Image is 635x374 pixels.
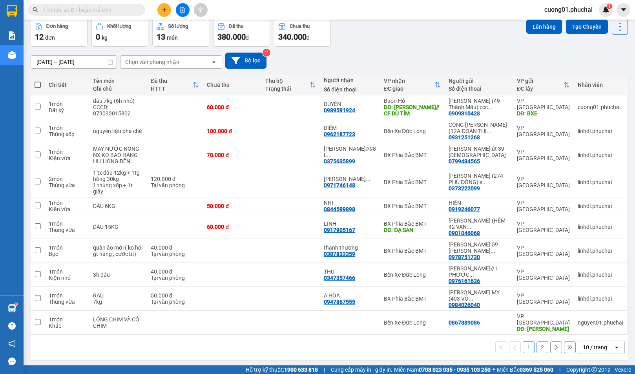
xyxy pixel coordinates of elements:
button: 2 [536,341,548,353]
div: DIỄM [324,125,376,131]
div: VP [GEOGRAPHIC_DATA] [517,221,570,233]
div: 40.000 đ [151,244,199,251]
span: ... [469,272,474,278]
div: Tên món [93,78,143,84]
div: linhdl.phuchai [578,224,623,230]
div: 1 món [49,268,85,275]
div: BX Phía Bắc BMT [384,179,441,185]
span: hà lan// CF DÙ TÍM [92,36,148,64]
div: 120.000 đ [151,176,199,182]
span: | [324,365,325,374]
div: 0799434565 [449,158,480,164]
span: plus [162,7,167,13]
div: Số lượng [168,24,188,29]
div: 0917905167 [324,227,355,233]
div: 0867889086 [449,319,480,326]
button: Khối lượng0kg [91,18,148,47]
div: BX Phía Bắc BMT [384,203,441,209]
div: 0947867555 [324,299,355,305]
div: 0373222099 [449,185,480,192]
div: VP [GEOGRAPHIC_DATA] [517,98,570,110]
div: 0984026040 [449,302,480,308]
div: 40.000 đ [151,268,199,275]
div: ĐC giao [384,86,434,92]
span: caret-down [620,6,627,13]
span: search [33,7,38,13]
input: Tìm tên, số ĐT hoặc mã đơn [43,5,136,14]
span: 380.000 [217,32,246,42]
div: Bất kỳ [49,107,85,113]
button: Bộ lọc [225,53,266,69]
div: Chọn văn phòng nhận [125,58,179,66]
button: 1 [523,341,535,353]
div: linhdl.phuchai [578,128,623,134]
div: Nhân viên [578,82,623,88]
span: ... [366,176,370,182]
div: MÁY NƯỚC NÓNG [93,146,143,152]
span: món [167,35,178,41]
div: linhdl.phuchai [578,203,623,209]
span: 340.000 [278,32,307,42]
button: caret-down [617,3,630,17]
div: NG THỊ NGỌC VÂN (274 PHÙ ĐỔNG) số cccd : 051085009185 [449,173,509,185]
div: VP [GEOGRAPHIC_DATA] [517,292,570,305]
svg: open [613,344,620,350]
div: Bến Xe Đức Long [384,272,441,278]
div: DUYÊN [324,101,376,107]
strong: 1900 633 818 [284,367,318,373]
div: 70.000 đ [207,152,257,158]
div: 0844599898 [324,206,355,212]
div: VP [GEOGRAPHIC_DATA] [517,268,570,281]
div: DÂU 15KG [93,224,143,230]
div: Buôn Hồ [92,7,155,16]
div: Kiện nhỏ [49,275,85,281]
div: linhdl.phuchai [578,296,623,302]
div: 1 món [49,244,85,251]
div: 0976161636 [449,278,480,284]
div: [PERSON_NAME] (49 Thánh Mẫu) cccd 079093015802 [7,26,86,54]
span: DĐ: [92,41,103,49]
div: VP nhận [384,78,434,84]
span: Gửi: [7,7,19,16]
div: Tại văn phòng [151,251,199,257]
div: linhdl.phuchai [578,152,623,158]
div: 1 món [49,125,85,131]
span: ... [469,296,473,302]
th: Toggle SortBy [147,75,203,95]
span: kg [102,35,108,41]
div: 0347357466 [324,275,355,281]
div: 3h dâu [93,272,143,278]
span: Hỗ trợ kỹ thuật: [246,365,318,374]
div: 1 tx dâu 12kg + 1tg hồng 30kg [93,170,143,182]
div: A HÒA [324,292,376,299]
div: TRẦN ĐẶNG DIỆU MY (403 VÕ TRƯỜNG TOẢN)/ SỐ CCCD : 066095012533 [449,289,509,302]
div: 1 món [49,101,85,107]
div: NGUYỄN THỊ NGỌC KIỀU(116/43 Y MOAN) [324,176,376,182]
button: file-add [176,3,190,17]
div: VP [GEOGRAPHIC_DATA] [517,125,570,137]
div: lê đình út 39 thánh mẫu [449,146,509,158]
span: cuong01.phuchai [538,5,599,15]
sup: 2 [263,49,270,57]
div: VP [GEOGRAPHIC_DATA] [517,313,570,326]
div: 0989591924 [92,26,155,36]
div: 1 món [49,200,85,206]
div: Thùng vừa [49,227,85,233]
div: DĐ: hà lan// CF DÙ TÍM [384,104,441,117]
span: aim [198,7,203,13]
div: DÂU 6KG [93,203,143,209]
div: DĐ: LÂM HÀ [517,326,570,332]
button: aim [194,3,208,17]
div: nguyên liệu pha chế [93,128,143,134]
input: Select a date range. [31,56,117,68]
div: LỒNG CHIM VÀ CÓ CHIM [93,316,143,329]
span: file-add [180,7,185,13]
svg: open [211,59,217,65]
span: ⚪️ [493,368,495,371]
div: Buôn Hồ [384,98,441,104]
div: Bến Xe Đức Long [384,319,441,326]
div: 2 món [49,176,85,182]
div: 0931251268 [449,134,480,140]
span: đ [246,35,249,41]
div: 1 món [49,316,85,323]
